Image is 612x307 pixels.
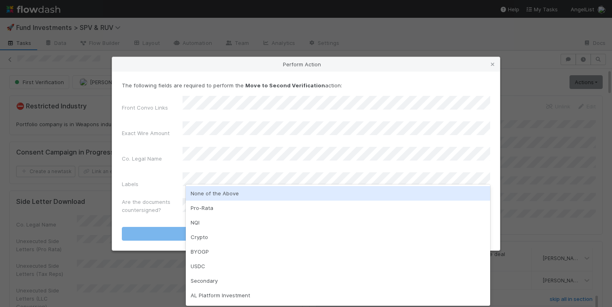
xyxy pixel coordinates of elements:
label: Front Convo Links [122,104,168,112]
label: Labels [122,180,138,188]
label: Co. Legal Name [122,155,162,163]
div: None of the Above [186,186,490,201]
div: AL Platform Investment [186,288,490,303]
div: Pro-Rata [186,201,490,215]
label: Exact Wire Amount [122,129,170,137]
div: Secondary [186,273,490,288]
div: USDC [186,259,490,273]
p: The following fields are required to perform the action: [122,81,490,89]
div: BYOGP [186,244,490,259]
strong: Move to Second Verification [245,82,325,89]
button: Move to Second Verification [122,227,490,241]
div: NQI [186,215,490,230]
div: Perform Action [112,57,500,72]
div: Crypto [186,230,490,244]
label: Are the documents countersigned? [122,198,183,214]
